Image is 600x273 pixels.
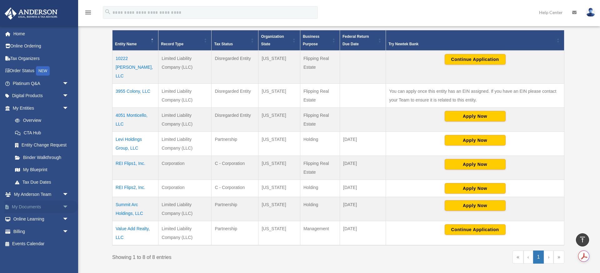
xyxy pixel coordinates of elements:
td: Holding [300,197,340,221]
td: [US_STATE] [258,221,300,245]
td: Limited Liability Company (LLC) [158,107,212,132]
td: Disregarded Entity [212,51,258,84]
td: Levi Holdings Group, LLC [112,132,158,156]
td: Value Add Realty, LLC [112,221,158,245]
a: menu [84,11,92,16]
th: Try Newtek Bank : Activate to sort [386,30,564,51]
td: You can apply once this entity has an EIN assigned. If you have an EIN please contact your Team t... [386,83,564,107]
a: Events Calendar [4,238,78,250]
a: vertical_align_top [576,233,589,246]
a: Home [4,27,78,40]
td: Flipping Real Estate [300,107,340,132]
a: Digital Productsarrow_drop_down [4,90,78,102]
td: 10222 [PERSON_NAME], LLC [112,51,158,84]
td: 4051 Monticello, LLC [112,107,158,132]
td: Partnership [212,197,258,221]
td: [US_STATE] [258,51,300,84]
td: Limited Liability Company (LLC) [158,83,212,107]
td: Disregarded Entity [212,107,258,132]
span: arrow_drop_down [62,77,75,90]
i: search [104,8,111,15]
td: [US_STATE] [258,156,300,180]
span: arrow_drop_down [62,225,75,238]
span: Federal Return Due Date [342,34,369,46]
span: Entity Name [115,42,137,46]
td: REI Flips1, Inc. [112,156,158,180]
td: [DATE] [340,132,386,156]
td: Partnership [212,132,258,156]
th: Federal Return Due Date: Activate to sort [340,30,386,51]
img: User Pic [586,8,595,17]
button: Apply Now [445,135,506,146]
td: Management [300,221,340,245]
td: [DATE] [340,221,386,245]
td: [US_STATE] [258,180,300,197]
a: Platinum Q&Aarrow_drop_down [4,77,78,90]
img: Anderson Advisors Platinum Portal [3,7,59,20]
button: Apply Now [445,159,506,170]
a: Previous [523,251,533,264]
a: My Anderson Teamarrow_drop_down [4,188,78,201]
span: arrow_drop_down [62,201,75,213]
i: menu [84,9,92,16]
a: Overview [9,114,72,127]
td: [US_STATE] [258,107,300,132]
a: Billingarrow_drop_down [4,225,78,238]
i: vertical_align_top [579,236,586,243]
td: [US_STATE] [258,132,300,156]
td: Corporation [158,156,212,180]
td: [DATE] [340,197,386,221]
td: Flipping Real Estate [300,51,340,84]
td: Corporation [158,180,212,197]
button: Apply Now [445,200,506,211]
td: [DATE] [340,156,386,180]
button: Continue Application [445,54,506,65]
a: Binder Walkthrough [9,151,75,164]
a: First [512,251,523,264]
a: Online Learningarrow_drop_down [4,213,78,226]
a: Tax Organizers [4,52,78,65]
td: Holding [300,132,340,156]
th: Record Type: Activate to sort [158,30,212,51]
td: 3955 Colony, LLC [112,83,158,107]
a: My Entitiesarrow_drop_down [4,102,75,114]
a: Entity Change Request [9,139,75,151]
a: CTA Hub [9,127,75,139]
span: arrow_drop_down [62,90,75,102]
td: Holding [300,180,340,197]
td: REI Flips2, Inc. [112,180,158,197]
button: Continue Application [445,224,506,235]
td: [US_STATE] [258,83,300,107]
span: arrow_drop_down [62,213,75,226]
td: Flipping Real Estate [300,83,340,107]
span: Organization State [261,34,284,46]
th: Tax Status: Activate to sort [212,30,258,51]
th: Business Purpose: Activate to sort [300,30,340,51]
td: Limited Liability Company (LLC) [158,51,212,84]
td: Partnership [212,221,258,245]
td: Limited Liability Company (LLC) [158,221,212,245]
span: arrow_drop_down [62,102,75,115]
button: Apply Now [445,111,506,122]
td: Limited Liability Company (LLC) [158,197,212,221]
td: Flipping Real Estate [300,156,340,180]
td: C - Corporation [212,156,258,180]
td: Disregarded Entity [212,83,258,107]
a: 1 [533,251,544,264]
a: Tax Due Dates [9,176,75,188]
th: Entity Name: Activate to invert sorting [112,30,158,51]
td: Summit Arc Holdings, LLC [112,197,158,221]
td: Limited Liability Company (LLC) [158,132,212,156]
div: Try Newtek Bank [388,40,555,48]
a: Online Ordering [4,40,78,52]
div: NEW [36,66,50,76]
td: [US_STATE] [258,197,300,221]
td: C - Corporation [212,180,258,197]
span: Record Type [161,42,183,46]
span: arrow_drop_down [62,188,75,201]
th: Organization State: Activate to sort [258,30,300,51]
td: [DATE] [340,180,386,197]
a: My Blueprint [9,164,75,176]
button: Apply Now [445,183,506,194]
